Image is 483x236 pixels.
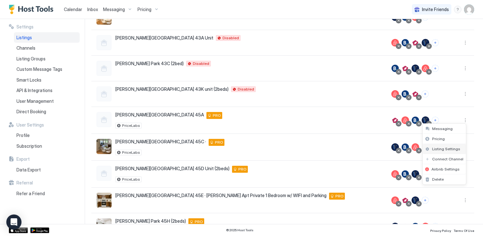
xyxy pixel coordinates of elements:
span: Delete [432,177,444,182]
div: Open Intercom Messenger [6,214,21,230]
span: Airbnb Settings [431,167,460,171]
span: Listing Settings [432,146,460,151]
span: Connect Channel [432,157,463,161]
span: Messaging [432,126,453,131]
span: Pricing [432,136,445,141]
